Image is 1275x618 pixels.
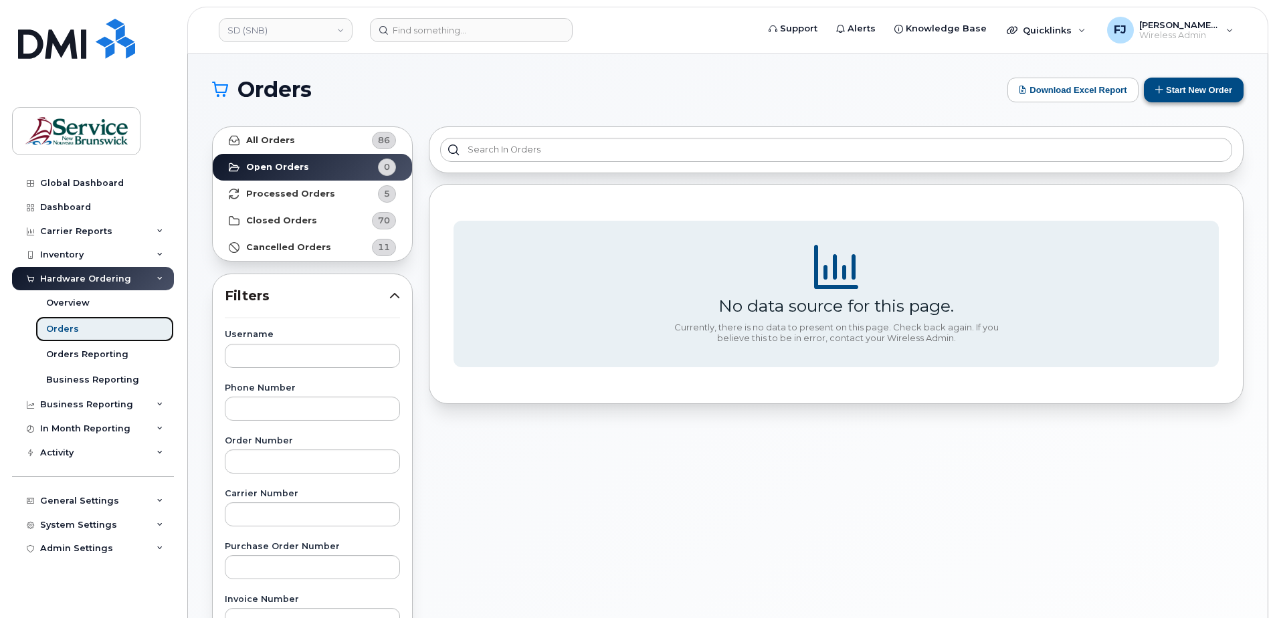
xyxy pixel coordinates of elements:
[213,207,412,234] a: Closed Orders70
[213,234,412,261] a: Cancelled Orders11
[225,542,400,551] label: Purchase Order Number
[213,154,412,181] a: Open Orders0
[378,241,390,253] span: 11
[246,189,335,199] strong: Processed Orders
[225,437,400,445] label: Order Number
[246,215,317,226] strong: Closed Orders
[718,296,954,316] div: No data source for this page.
[225,595,400,604] label: Invoice Number
[246,162,309,173] strong: Open Orders
[213,181,412,207] a: Processed Orders5
[225,286,389,306] span: Filters
[246,135,295,146] strong: All Orders
[246,242,331,253] strong: Cancelled Orders
[225,490,400,498] label: Carrier Number
[384,187,390,200] span: 5
[378,134,390,146] span: 86
[440,138,1232,162] input: Search in orders
[225,384,400,393] label: Phone Number
[225,330,400,339] label: Username
[669,322,1003,343] div: Currently, there is no data to present on this page. Check back again. If you believe this to be ...
[378,214,390,227] span: 70
[1007,78,1139,102] button: Download Excel Report
[213,127,412,154] a: All Orders86
[1144,78,1244,102] button: Start New Order
[237,80,312,100] span: Orders
[384,161,390,173] span: 0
